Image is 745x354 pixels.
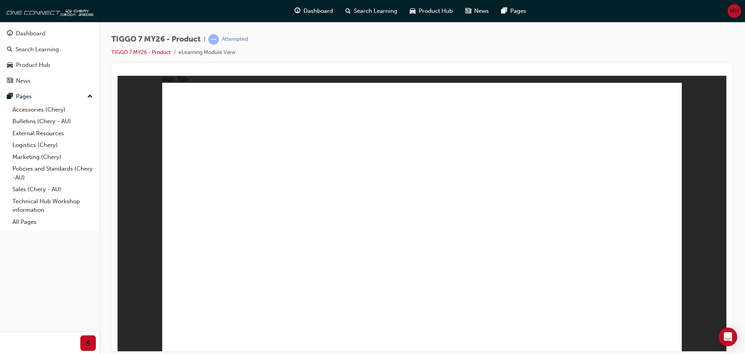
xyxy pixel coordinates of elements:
[9,216,96,228] a: All Pages
[16,61,50,70] div: Product Hub
[288,3,339,19] a: guage-iconDashboard
[3,25,96,89] button: DashboardSearch LearningProduct HubNews
[501,6,507,16] span: pages-icon
[7,62,13,69] span: car-icon
[3,26,96,41] a: Dashboard
[339,3,404,19] a: search-iconSearch Learning
[510,7,526,16] span: Pages
[7,46,12,53] span: search-icon
[719,328,737,346] div: Open Intercom Messenger
[728,4,741,18] button: MH
[3,89,96,104] button: Pages
[9,163,96,183] a: Policies and Standards (Chery -AU)
[354,7,397,16] span: Search Learning
[9,151,96,163] a: Marketing (Chery)
[16,45,59,54] div: Search Learning
[9,139,96,151] a: Logistics (Chery)
[9,183,96,195] a: Sales (Chery - AU)
[3,42,96,57] a: Search Learning
[495,3,532,19] a: pages-iconPages
[111,49,171,56] a: TIGGO 7 MY26 - Product
[9,127,96,140] a: External Resources
[345,6,351,16] span: search-icon
[4,3,93,19] img: oneconnect
[3,58,96,72] a: Product Hub
[111,35,201,44] span: TIGGO 7 MY26 - Product
[16,92,32,101] div: Pages
[87,92,93,102] span: up-icon
[178,48,236,57] li: eLearning Module View
[9,195,96,216] a: Technical Hub Workshop information
[474,7,489,16] span: News
[85,338,91,348] span: prev-icon
[9,104,96,116] a: Accessories (Chery)
[3,74,96,88] a: News
[204,35,205,44] span: |
[7,93,13,100] span: pages-icon
[208,34,219,45] span: learningRecordVerb_ATTEMPT-icon
[295,6,300,16] span: guage-icon
[16,29,45,38] div: Dashboard
[730,7,739,16] span: MH
[419,7,453,16] span: Product Hub
[7,30,13,37] span: guage-icon
[459,3,495,19] a: news-iconNews
[303,7,333,16] span: Dashboard
[404,3,459,19] a: car-iconProduct Hub
[16,77,31,85] div: News
[7,78,13,85] span: news-icon
[410,6,416,16] span: car-icon
[222,36,248,43] div: Attempted
[465,6,471,16] span: news-icon
[9,115,96,127] a: Bulletins (Chery - AU)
